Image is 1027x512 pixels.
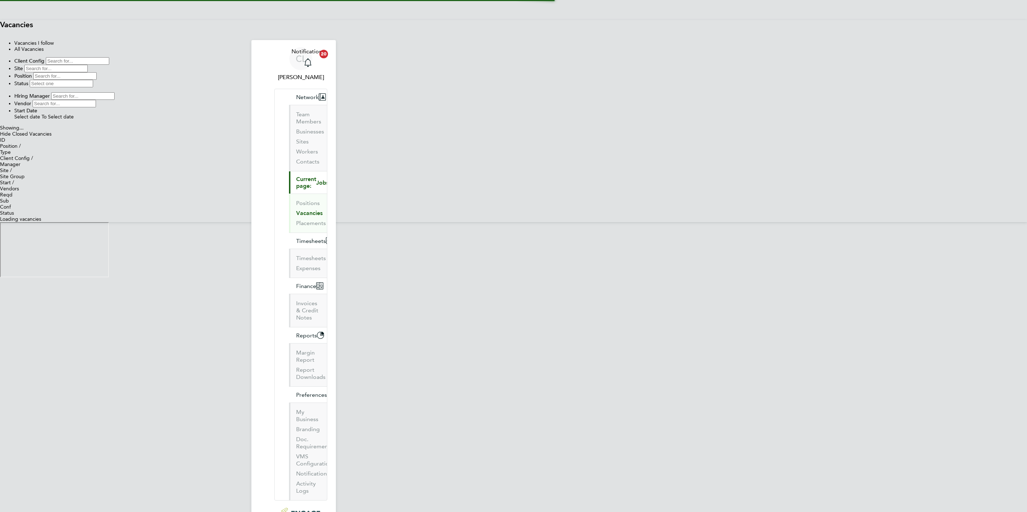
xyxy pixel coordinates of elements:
[291,47,325,70] a: Notifications20
[14,46,1027,52] li: All Vacancies
[296,200,320,206] a: Positions
[296,300,318,321] a: Invoices & Credit Notes
[274,47,327,82] a: CL[PERSON_NAME]
[296,349,315,363] a: Margin Report
[14,100,31,107] label: Vendor
[296,283,316,289] span: Finance
[296,158,319,165] a: Contacts
[14,107,37,114] label: Start Date
[289,194,327,233] div: Current page:Jobs
[51,92,115,100] input: Search for...
[14,40,1027,46] li: Vacancies I follow
[296,111,321,125] a: Team Members
[296,391,327,398] span: Preferences
[19,125,24,131] span: ...
[296,480,316,494] a: Activity Logs
[296,265,320,272] a: Expenses
[296,210,323,216] a: Vacancies
[296,426,320,433] a: Branding
[296,470,329,477] a: Notifications
[316,179,329,186] span: Jobs
[289,327,330,343] button: Reports
[14,58,44,64] label: Client Config
[14,73,32,79] label: Position
[296,94,319,101] span: Network
[296,128,324,135] a: Businesses
[319,50,328,58] span: 20
[14,93,50,99] label: Hiring Manager
[274,73,327,82] span: Chloe Lyons
[296,238,326,244] span: Timesheets
[296,332,317,339] span: Reports
[24,65,88,72] input: Search for...
[296,255,326,262] a: Timesheets
[14,65,23,72] label: Site
[14,114,40,120] span: Select date
[48,114,74,120] span: Select date
[291,47,325,56] span: Notifications
[42,114,47,120] span: To
[289,233,339,249] button: Timesheets
[296,176,316,189] span: Current page:
[296,148,318,155] a: Workers
[296,453,335,467] a: VMS Configurations
[296,366,326,380] a: Report Downloads
[289,387,340,403] button: Preferences
[296,138,309,145] a: Sites
[296,220,326,226] a: Placements
[14,80,28,87] label: Status
[30,80,93,87] input: Select one
[289,89,332,105] button: Network
[289,278,329,294] button: Finance
[289,171,342,194] button: Current page:Jobs
[46,57,109,65] input: Search for...
[296,436,333,450] a: Doc. Requirements
[296,409,318,423] a: My Business
[33,72,97,80] input: Search for...
[33,100,96,107] input: Search for...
